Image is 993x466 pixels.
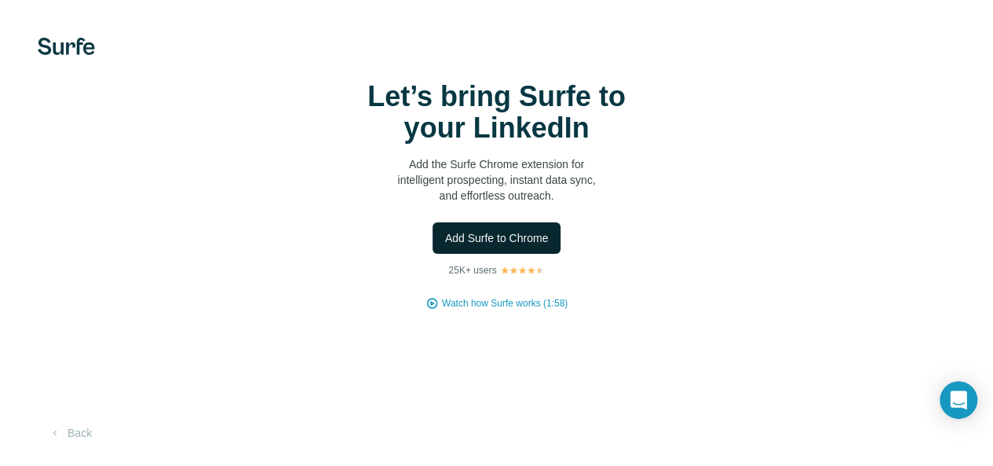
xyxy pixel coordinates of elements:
p: 25K+ users [448,263,496,277]
img: Surfe's logo [38,38,95,55]
h1: Let’s bring Surfe to your LinkedIn [340,81,654,144]
span: Add Surfe to Chrome [445,230,549,246]
button: Add Surfe to Chrome [433,222,561,254]
button: Watch how Surfe works (1:58) [442,296,568,310]
div: Open Intercom Messenger [940,381,977,419]
button: Back [38,419,103,447]
img: Rating Stars [500,266,545,275]
p: Add the Surfe Chrome extension for intelligent prospecting, instant data sync, and effortless out... [340,156,654,204]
